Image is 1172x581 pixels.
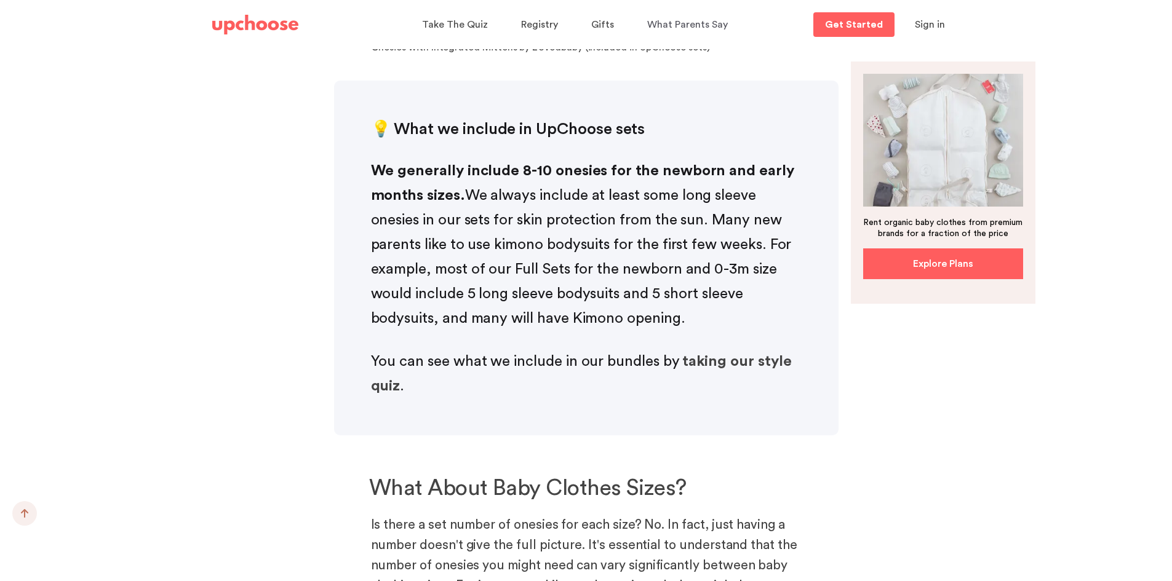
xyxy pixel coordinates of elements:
[521,20,558,30] span: Registry
[371,354,792,393] a: taking our style quiz
[369,474,802,504] h2: What About Baby Clothes Sizes?
[591,20,614,30] span: Gifts
[422,13,492,37] a: Take The Quiz
[422,20,488,30] span: Take The Quiz
[863,217,1023,239] p: Rent organic baby clothes from premium brands for a fraction of the price
[371,164,794,203] b: We generally include 8-10 onesies for the newborn and early months sizes.
[212,15,298,34] img: UpChoose
[825,20,883,30] p: Get Started
[863,248,1023,279] a: Explore Plans
[863,74,1023,207] img: baby clothing packed into a bag
[521,13,562,37] a: Registry
[647,20,728,30] span: What Parents Say
[913,256,973,271] p: Explore Plans
[899,12,960,37] button: Sign in
[371,159,802,331] p: We always include at least some long sleeve onesies in our sets for skin protection from the sun....
[813,12,895,37] a: Get Started
[915,20,945,30] span: Sign in
[371,117,802,141] div: 💡 What we include in UpChoose sets
[371,349,802,398] p: You can see what we include in our bundles by .
[212,12,298,38] a: UpChoose
[591,13,618,37] a: Gifts
[647,13,732,37] a: What Parents Say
